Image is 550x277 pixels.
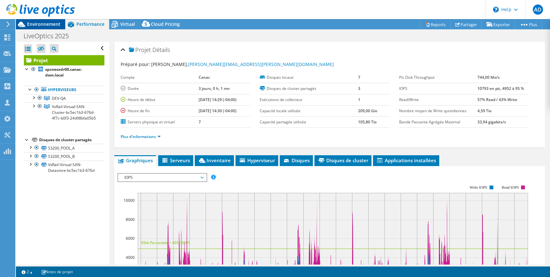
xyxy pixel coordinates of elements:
label: Disques de cluster partagés [260,85,358,92]
label: Compte [121,74,199,81]
a: 2 [17,268,37,276]
label: Heure de fin [121,108,199,114]
b: 3 jours, 0 h, 1 mn [199,86,230,91]
a: spcnesxdr00.canac-dom.local [24,65,104,79]
span: Virtual [120,21,135,27]
a: Plus [515,19,542,29]
b: [DATE] 14:29 (-04:00) [199,97,236,102]
a: VxRail-Virtual-SAN-Datastore-bc5ec1b3-676d [24,161,104,175]
label: Nombre moyen de Write quotidiennes [399,108,477,114]
label: Pic Disk Throughput [399,74,477,81]
b: 209,00 Gio [358,108,377,113]
text: 8000 [126,217,135,222]
div: Disques de cluster partagés [39,136,104,144]
a: S3200_POOL_A [24,144,104,152]
text: 95th Percentile = 4952 IOPS [141,240,190,245]
span: Performance [76,21,104,27]
a: Plus d'informations [121,134,161,139]
label: IOPS [399,85,477,92]
a: Notes de projet [37,268,77,276]
a: Projet [24,55,104,65]
a: VxRail-Virtual-SAN-Cluster-bc5ec1b3-676d-4f7c-b0f3-24d98bfa05b5 [24,102,104,122]
span: Serveurs [161,157,190,164]
span: AD [533,4,543,15]
span: Applications installées [376,157,436,164]
label: Read/Write [399,97,477,103]
label: Préparé pour: [121,61,150,67]
text: 4000 [126,255,135,260]
a: [PERSON_NAME][EMAIL_ADDRESS][PERSON_NAME][DOMAIN_NAME] [188,61,334,67]
span: Disques de cluster [318,157,368,164]
a: Exporter [482,19,515,29]
a: S3200_POOL_B [24,152,104,161]
span: Inventaire [198,157,231,164]
b: 1 [358,97,360,102]
span: IOPS [121,174,203,181]
span: Hyperviseur [239,157,275,164]
label: Exécutions de collecteur [260,97,358,103]
span: Graphiques [117,157,153,164]
b: 7 [199,119,201,125]
b: 3 [358,86,360,91]
a: Reports [420,19,451,29]
text: Write IOPS [469,185,487,190]
b: 744,00 Mo/s [477,75,500,80]
span: Cloud Pricing [151,21,180,27]
label: Servers physique et virtuel [121,119,199,125]
label: Capacité partagée utilisée [260,119,358,125]
svg: \n [493,7,499,12]
b: 4,59 Tio [477,108,491,113]
b: 33,94 gigabits/s [477,119,506,125]
span: Environnement [27,21,60,27]
a: DEV-QA [24,94,104,102]
label: Bande Passante Agrégée Maximal [399,119,477,125]
text: 6000 [126,236,135,241]
label: Heure de début [121,97,199,103]
b: spcnesxdr00.canac-dom.local [45,67,82,78]
label: Durée [121,85,199,92]
span: Détails [152,46,170,54]
label: Capacité locale utilisée [260,108,358,114]
text: Read IOPS [502,185,519,190]
b: 57% Read / 43% Write [477,97,517,102]
a: Hyperviseurs [24,86,104,94]
b: 10793 en pic, 4952 à 95 % [477,86,524,91]
b: 7 [358,75,360,80]
span: Disques [283,157,310,164]
span: DEV-QA [52,96,66,101]
span: VxRail-Virtual-SAN-Cluster-bc5ec1b3-676d-4f7c-b0f3-24d98bfa05b5 [52,104,96,121]
span: [PERSON_NAME], [151,61,334,67]
b: Canac [199,75,210,80]
b: 105,80 Tio [358,119,377,125]
a: Partager [450,19,482,29]
h1: LiveOptics 2025 [21,33,79,40]
text: 10000 [123,198,135,203]
span: Projet [129,47,151,53]
b: [DATE] 14:30 (-04:00) [199,108,236,113]
label: Disques locaux [260,74,358,81]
